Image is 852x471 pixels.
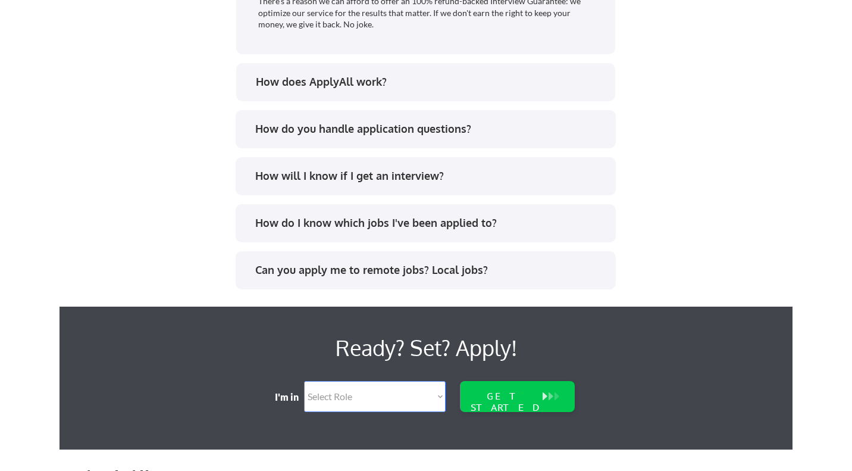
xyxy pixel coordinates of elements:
[256,74,605,89] div: How does ApplyAll work?
[255,121,604,136] div: How do you handle application questions?
[255,216,604,230] div: How do I know which jobs I've been applied to?
[226,330,626,365] div: Ready? Set? Apply!
[468,391,544,413] div: GET STARTED
[255,169,604,183] div: How will I know if I get an interview?
[255,263,604,277] div: Can you apply me to remote jobs? Local jobs?
[275,391,307,404] div: I'm in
